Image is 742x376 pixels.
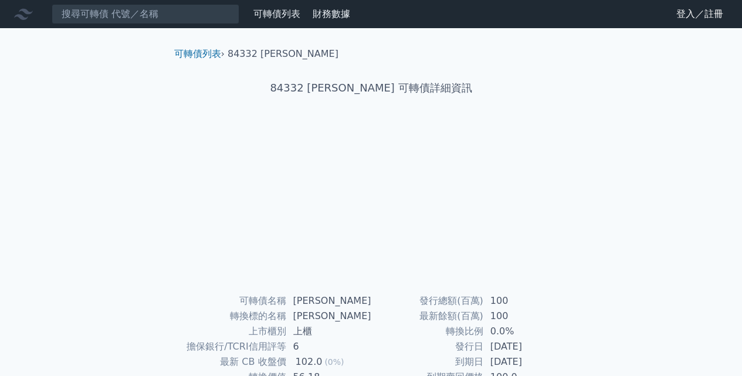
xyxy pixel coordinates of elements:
[286,339,371,354] td: 6
[483,324,564,339] td: 0.0%
[253,8,300,19] a: 可轉債列表
[313,8,350,19] a: 財務數據
[483,339,564,354] td: [DATE]
[179,293,286,309] td: 可轉債名稱
[165,80,578,96] h1: 84332 [PERSON_NAME] 可轉債詳細資訊
[179,339,286,354] td: 擔保銀行/TCRI信用評等
[52,4,239,24] input: 搜尋可轉債 代號／名稱
[286,309,371,324] td: [PERSON_NAME]
[174,47,225,61] li: ›
[179,354,286,370] td: 最新 CB 收盤價
[324,357,344,367] span: (0%)
[371,324,483,339] td: 轉換比例
[228,47,338,61] li: 84332 [PERSON_NAME]
[371,309,483,324] td: 最新餘額(百萬)
[483,293,564,309] td: 100
[174,48,221,59] a: 可轉債列表
[179,324,286,339] td: 上市櫃別
[293,354,325,370] div: 102.0
[286,293,371,309] td: [PERSON_NAME]
[286,324,371,339] td: 上櫃
[371,293,483,309] td: 發行總額(百萬)
[483,309,564,324] td: 100
[667,5,733,23] a: 登入／註冊
[371,339,483,354] td: 發行日
[483,354,564,370] td: [DATE]
[371,354,483,370] td: 到期日
[179,309,286,324] td: 轉換標的名稱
